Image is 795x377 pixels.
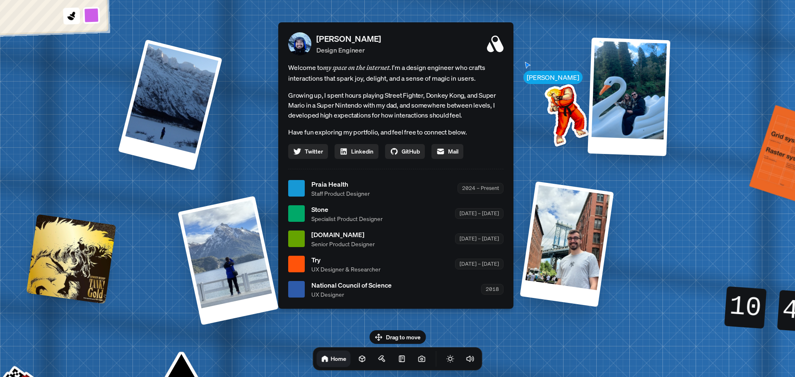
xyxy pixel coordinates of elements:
[385,144,425,159] a: GitHub
[317,351,351,367] a: Home
[311,230,375,240] span: [DOMAIN_NAME]
[288,32,311,55] img: Profile Picture
[462,351,479,367] button: Toggle Audio
[311,189,370,198] span: Staff Product Designer
[311,290,392,299] span: UX Designer
[311,179,370,189] span: Praia Health
[316,45,381,55] p: Design Engineer
[448,147,458,156] span: Mail
[351,147,373,156] span: Linkedin
[311,265,381,274] span: UX Designer & Researcher
[311,280,392,290] span: National Council of Science
[455,208,503,219] div: [DATE] – [DATE]
[442,351,459,367] button: Toggle Theme
[402,147,420,156] span: GitHub
[288,144,328,159] a: Twitter
[288,127,503,137] p: Have fun exploring my portfolio, and feel free to connect below.
[455,233,503,244] div: [DATE] – [DATE]
[305,147,323,156] span: Twitter
[311,214,383,223] span: Specialist Product Designer
[335,144,378,159] a: Linkedin
[523,72,607,155] img: Profile example
[288,90,503,120] p: Growing up, I spent hours playing Street Fighter, Donkey Kong, and Super Mario in a Super Nintend...
[323,63,392,72] em: my space on the internet.
[331,355,347,363] h1: Home
[288,62,503,84] span: Welcome to I'm a design engineer who crafts interactions that spark joy, delight, and a sense of ...
[458,183,503,193] div: 2024 – Present
[311,240,375,248] span: Senior Product Designer
[316,33,381,45] p: [PERSON_NAME]
[431,144,463,159] a: Mail
[455,259,503,269] div: [DATE] – [DATE]
[481,284,503,294] div: 2018
[311,255,381,265] span: Try
[311,204,383,214] span: Stone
